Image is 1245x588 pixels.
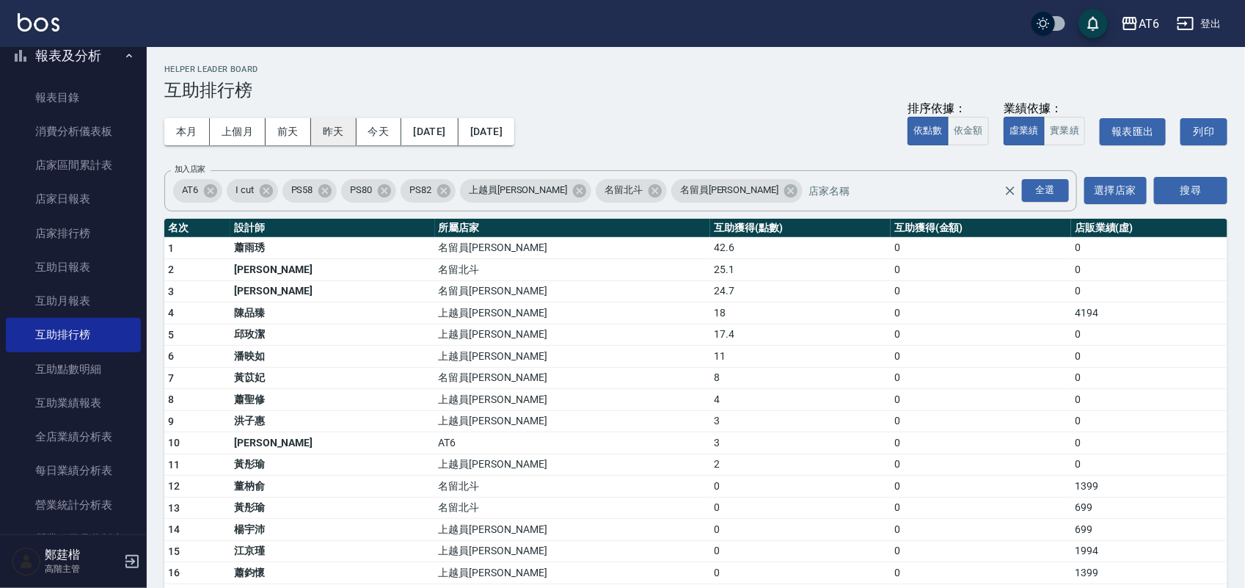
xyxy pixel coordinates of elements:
[908,101,989,117] div: 排序依據：
[435,476,711,498] td: 名留北斗
[164,65,1227,74] h2: Helper Leader Board
[1071,367,1227,389] td: 0
[266,118,311,145] button: 前天
[1071,219,1227,238] th: 店販業績(虛)
[45,562,120,576] p: 高階主管
[891,324,1071,346] td: 0
[671,183,787,197] span: 名留員[PERSON_NAME]
[1071,540,1227,562] td: 1994
[168,523,180,535] span: 14
[168,393,174,405] span: 8
[1071,454,1227,476] td: 0
[435,324,711,346] td: 上越員[PERSON_NAME]
[6,352,141,386] a: 互助點數明細
[18,13,59,32] img: Logo
[168,264,174,275] span: 2
[230,432,435,454] td: [PERSON_NAME]
[1071,346,1227,368] td: 0
[435,346,711,368] td: 上越員[PERSON_NAME]
[1071,389,1227,411] td: 0
[891,259,1071,281] td: 0
[805,178,1029,203] input: 店家名稱
[1154,177,1227,204] button: 搜尋
[230,346,435,368] td: 潘映如
[435,302,711,324] td: 上越員[PERSON_NAME]
[168,307,174,319] span: 4
[45,548,120,562] h5: 鄭莛楷
[435,519,711,541] td: 上越員[PERSON_NAME]
[230,280,435,302] td: [PERSON_NAME]
[671,179,803,203] div: 名留員[PERSON_NAME]
[1071,280,1227,302] td: 0
[230,562,435,584] td: 蕭鈞懷
[227,179,278,203] div: I cut
[460,183,576,197] span: 上越員[PERSON_NAME]
[710,540,891,562] td: 0
[891,432,1071,454] td: 0
[168,372,174,384] span: 7
[230,519,435,541] td: 楊宇沛
[710,302,891,324] td: 18
[6,318,141,352] a: 互助排行榜
[168,329,174,341] span: 5
[282,179,337,203] div: PS58
[230,410,435,432] td: 洪子惠
[435,280,711,302] td: 名留員[PERSON_NAME]
[1071,302,1227,324] td: 4194
[6,488,141,522] a: 營業統計分析表
[891,389,1071,411] td: 0
[891,237,1071,259] td: 0
[710,367,891,389] td: 8
[891,410,1071,432] td: 0
[168,437,180,449] span: 10
[230,259,435,281] td: [PERSON_NAME]
[891,367,1071,389] td: 0
[710,237,891,259] td: 42.6
[435,259,711,281] td: 名留北斗
[230,454,435,476] td: 黃彤瑜
[1004,101,1085,117] div: 業績依據：
[891,540,1071,562] td: 0
[1004,117,1045,145] button: 虛業績
[230,540,435,562] td: 江京瑾
[1078,9,1108,38] button: save
[168,350,174,362] span: 6
[435,432,711,454] td: AT6
[230,476,435,498] td: 董枘俞
[891,497,1071,519] td: 0
[6,284,141,318] a: 互助月報表
[891,219,1071,238] th: 互助獲得(金額)
[227,183,263,197] span: I cut
[435,540,711,562] td: 上越員[PERSON_NAME]
[282,183,322,197] span: PS58
[1071,410,1227,432] td: 0
[459,118,514,145] button: [DATE]
[6,217,141,250] a: 店家排行榜
[401,183,440,197] span: PS82
[1044,117,1085,145] button: 實業績
[12,547,41,576] img: Person
[1071,476,1227,498] td: 1399
[1171,10,1227,37] button: 登出
[1071,259,1227,281] td: 0
[435,497,711,519] td: 名留北斗
[230,302,435,324] td: 陳品臻
[435,454,711,476] td: 上越員[PERSON_NAME]
[710,454,891,476] td: 2
[710,432,891,454] td: 3
[230,237,435,259] td: 蕭雨琇
[230,367,435,389] td: 黃苡妃
[435,219,711,238] th: 所屬店家
[1084,177,1147,204] button: 選擇店家
[230,497,435,519] td: 黃彤瑜
[357,118,402,145] button: 今天
[948,117,989,145] button: 依金額
[1071,237,1227,259] td: 0
[891,280,1071,302] td: 0
[164,118,210,145] button: 本月
[710,476,891,498] td: 0
[891,476,1071,498] td: 0
[168,242,174,254] span: 1
[168,459,180,471] span: 11
[1100,118,1166,145] button: 報表匯出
